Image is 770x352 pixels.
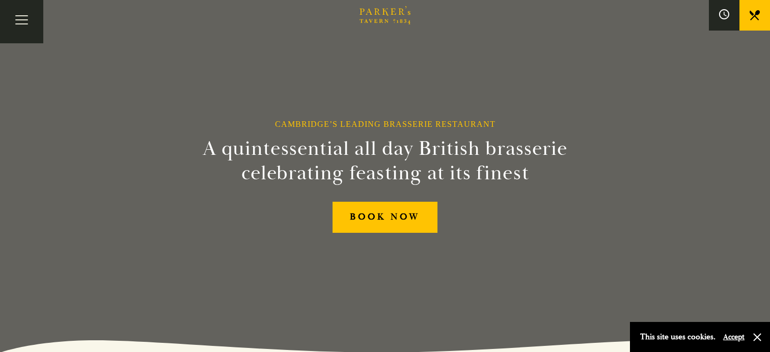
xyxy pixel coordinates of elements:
a: BOOK NOW [333,202,437,233]
h2: A quintessential all day British brasserie celebrating feasting at its finest [153,137,617,185]
button: Accept [723,332,745,342]
p: This site uses cookies. [640,330,716,344]
button: Close and accept [752,332,762,342]
h1: Cambridge’s Leading Brasserie Restaurant [275,119,496,129]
